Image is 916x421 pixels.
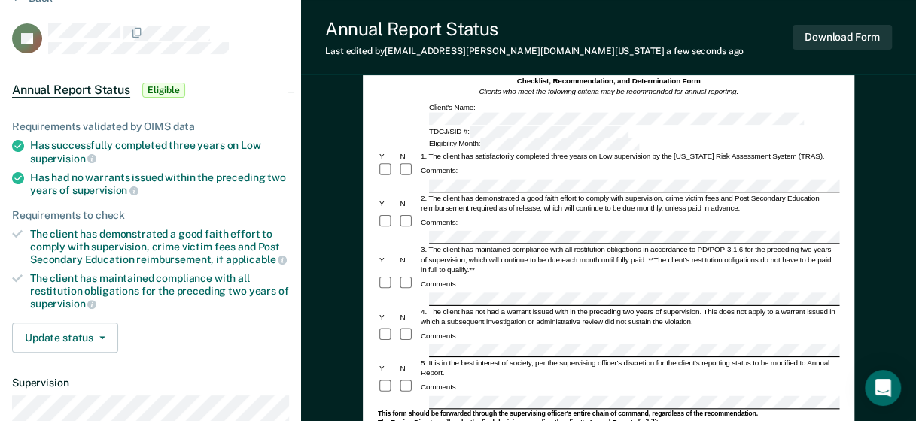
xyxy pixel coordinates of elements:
div: Y [377,312,397,322]
div: The client has demonstrated a good faith effort to comply with supervision, crime victim fees and... [30,228,289,266]
div: Y [377,363,397,373]
div: Annual Report Status [325,18,744,40]
div: Comments: [418,382,458,392]
div: N [398,363,418,373]
div: N [398,152,418,162]
div: Requirements to check [12,209,289,222]
span: supervision [30,153,96,165]
button: Download Form [793,25,892,50]
span: supervision [30,298,96,310]
div: 5. It is in the best interest of society, per the supervising officer's discretion for the client... [418,359,838,378]
div: N [398,312,418,322]
div: Comments: [418,217,458,227]
span: Eligible [142,83,185,98]
div: 1. The client has satisfactorily completed three years on Low supervision by the [US_STATE] Risk ... [418,152,838,162]
div: Comments: [418,330,458,340]
div: 4. The client has not had a warrant issued with in the preceding two years of supervision. This d... [418,307,838,326]
div: Y [377,198,397,208]
em: Clients who meet the following criteria may be recommended for annual reporting. [479,88,738,96]
div: Last edited by [EMAIL_ADDRESS][PERSON_NAME][DOMAIN_NAME][US_STATE] [325,46,744,56]
div: Eligibility Month: [427,138,641,151]
div: This form should be forwarded through the supervising officer's entire chain of command, regardle... [377,410,838,418]
div: TDCJ/SID #: [427,126,629,138]
div: N [398,198,418,208]
div: Comments: [418,279,458,289]
span: applicable [226,253,287,265]
dt: Supervision [12,377,289,389]
div: Y [377,152,397,162]
div: Comments: [418,165,458,175]
div: 3. The client has maintained compliance with all restitution obligations in accordance to PD/POP-... [418,245,838,275]
div: Client's Name: [427,102,838,125]
div: N [398,255,418,265]
span: a few seconds ago [666,46,744,56]
div: Y [377,255,397,265]
div: Has successfully completed three years on Low [30,139,289,165]
span: Annual Report Status [12,83,130,98]
strong: Checklist, Recommendation, and Determination Form [516,77,700,85]
button: Update status [12,323,118,353]
div: Requirements validated by OIMS data [12,120,289,133]
div: The client has maintained compliance with all restitution obligations for the preceding two years of [30,272,289,310]
div: Has had no warrants issued within the preceding two years of [30,171,289,197]
div: Open Intercom Messenger [865,370,901,406]
span: supervision [72,184,138,196]
div: 2. The client has demonstrated a good faith effort to comply with supervision, crime victim fees ... [418,193,838,213]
